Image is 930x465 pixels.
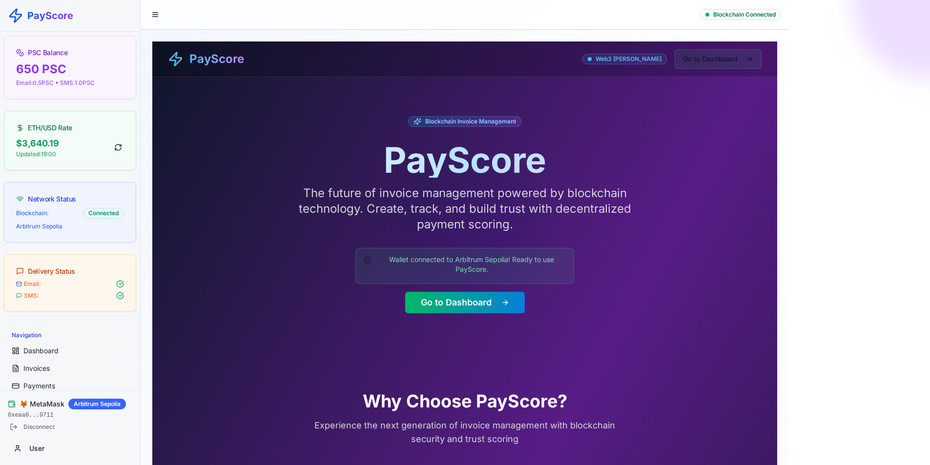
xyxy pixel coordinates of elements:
[8,378,132,394] a: Payments
[23,364,50,373] span: Invoices
[16,61,124,77] div: 650 PSC
[8,361,132,376] a: Invoices
[16,209,48,217] span: Blockchain:
[16,150,59,158] div: Updated: 19:00
[189,51,244,67] span: PayScore
[24,280,41,288] span: Email:
[8,343,132,359] a: Dashboard
[16,79,124,87] div: Email: 0.5 PSC • SMS: 1.0 PSC
[168,142,762,178] h1: PayScore
[8,421,57,433] button: Disconnect
[277,185,652,232] p: The future of invoice management powered by blockchain technology. Create, track, and build trust...
[16,266,124,276] div: Delivery Status
[16,222,124,230] div: Arbitrum Sepolia
[168,391,762,411] h2: Why Choose PayScore?
[675,49,762,69] button: Go to Dashboard
[16,137,59,150] div: $ 3,640.19
[20,399,64,409] span: 🦊 MetaMask
[16,123,124,133] div: ETH/USD Rate
[405,292,525,313] button: Go to Dashboard
[23,346,59,356] span: Dashboard
[582,54,667,64] div: Web3 [PERSON_NAME]
[408,116,521,127] div: Blockchain Invoice Management
[27,9,73,22] span: PayScore
[8,411,132,419] div: 0xeaa0...9711
[8,440,132,457] button: User
[364,255,566,274] div: Wallet connected to Arbitrum Sepolia! Ready to use PayScore.
[301,419,629,446] p: Experience the next generation of invoice management with blockchain security and trust scoring
[68,399,126,409] div: Arbitrum Sepolia
[83,208,124,219] div: Connected
[23,381,55,391] span: Payments
[16,194,124,204] div: Network Status
[16,48,124,58] div: PSC Balance
[8,327,132,343] div: Navigation
[24,292,39,300] span: SMS:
